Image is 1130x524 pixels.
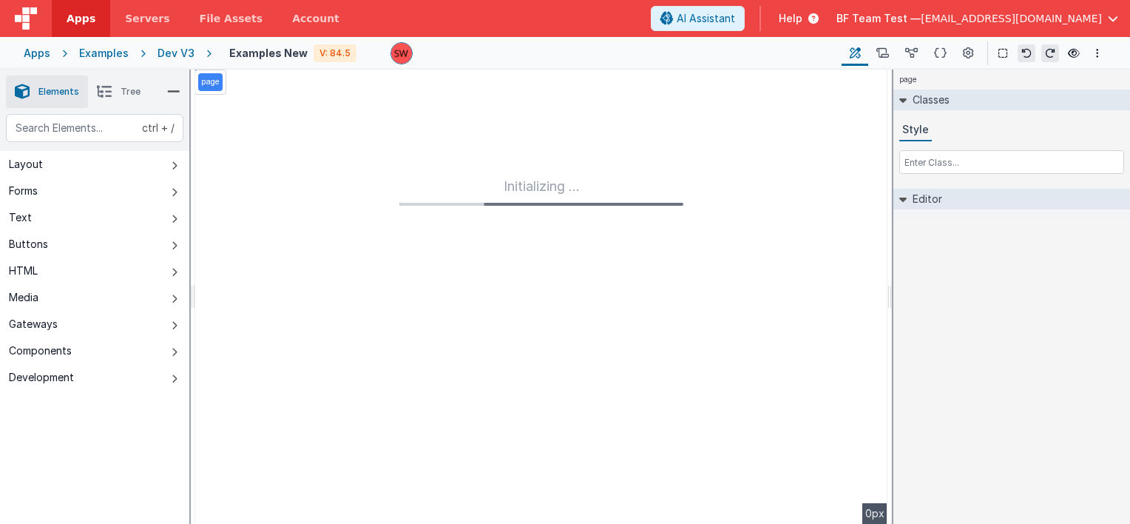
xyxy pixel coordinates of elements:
[9,157,43,172] div: Layout
[229,47,308,58] h4: Examples New
[67,11,95,26] span: Apps
[38,86,79,98] span: Elements
[200,11,263,26] span: File Assets
[921,11,1102,26] span: [EMAIL_ADDRESS][DOMAIN_NAME]
[195,70,887,524] div: -->
[201,76,220,88] p: page
[899,150,1124,174] input: Enter Class...
[79,46,129,61] div: Examples
[9,290,38,305] div: Media
[158,46,194,61] div: Dev V3
[907,189,942,209] h2: Editor
[893,70,923,90] h4: page
[9,370,74,385] div: Development
[121,86,141,98] span: Tree
[899,119,932,141] button: Style
[836,11,1118,26] button: BF Team Test — [EMAIL_ADDRESS][DOMAIN_NAME]
[142,114,175,142] span: + /
[9,184,38,198] div: Forms
[9,343,72,358] div: Components
[9,317,58,332] div: Gateways
[9,237,48,252] div: Buttons
[24,46,50,61] div: Apps
[677,11,735,26] span: AI Assistant
[142,121,158,135] div: ctrl
[862,503,887,524] div: 0px
[651,6,745,31] button: AI Assistant
[391,43,412,64] img: d5d5e22eeaee244ecab42caaf22dbd7e
[779,11,802,26] span: Help
[1089,44,1106,62] button: Options
[314,44,356,62] div: V: 84.5
[9,263,38,278] div: HTML
[399,176,683,206] div: Initializing ...
[907,90,950,110] h2: Classes
[836,11,921,26] span: BF Team Test —
[6,114,183,142] input: Search Elements...
[9,210,32,225] div: Text
[125,11,169,26] span: Servers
